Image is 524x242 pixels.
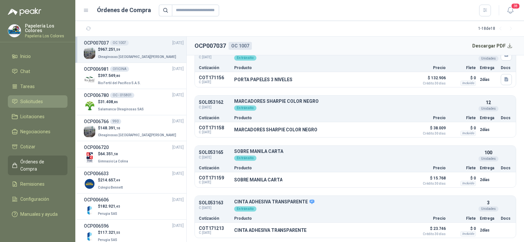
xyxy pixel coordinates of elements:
[172,118,184,124] span: [DATE]
[115,74,120,78] span: ,80
[20,195,49,203] span: Configuración
[98,81,141,85] span: Rio Fertil del Pacífico S.A.S.
[234,228,307,233] p: CINTA ADHESIVA TRANSPARENTE
[8,178,67,190] a: Remisiones
[115,48,120,51] span: ,59
[413,233,446,236] span: Crédito 30 días
[98,177,124,183] p: $
[8,156,67,175] a: Órdenes de Compra
[84,100,95,111] img: Company Logo
[199,130,230,134] span: C: [DATE]
[480,216,497,220] p: Entrega
[115,205,120,208] span: ,45
[480,66,497,70] p: Entrega
[413,82,446,85] span: Crédito 30 días
[450,66,476,70] p: Flete
[199,66,230,70] p: Cotización
[195,41,226,50] h2: OCP007037
[115,126,120,130] span: ,10
[8,80,67,93] a: Tareas
[98,238,117,242] span: Perugia SAS
[199,116,230,120] p: Cotización
[199,80,230,84] span: C: [DATE]
[110,119,121,124] div: 990
[413,66,446,70] p: Precio
[199,125,230,130] p: COT171158
[413,216,446,220] p: Precio
[413,124,446,135] p: $ 38.009
[234,99,476,104] p: MARCADORES SHARPIE COLOR NEGRO
[84,204,95,216] img: Company Logo
[8,25,21,37] img: Company Logo
[478,206,498,212] div: Unidades
[84,39,109,47] h3: OCP007037
[199,75,230,80] p: COT171156
[110,40,129,46] div: OC 1007
[172,223,184,229] span: [DATE]
[199,105,230,110] span: C: [DATE]
[8,110,67,123] a: Licitaciones
[8,95,67,108] a: Solicitudes
[413,174,446,185] p: $ 15.768
[172,197,184,203] span: [DATE]
[478,24,516,34] div: 1 - 18 de 18
[501,116,512,120] p: Docs
[98,133,176,137] span: Oleaginosas [GEOGRAPHIC_DATA][PERSON_NAME]
[84,231,95,242] img: Company Logo
[100,126,120,130] span: 148.391
[8,8,41,16] img: Logo peakr
[8,140,67,153] a: Cotizar
[234,66,409,70] p: Producto
[234,166,409,170] p: Producto
[84,118,109,125] h3: OCP006766
[234,149,476,154] p: SOBRE MANILA CARTA
[8,65,67,78] a: Chat
[413,116,446,120] p: Precio
[84,222,109,230] h3: OCP006596
[504,5,516,16] button: 38
[199,200,230,205] p: SOL053163
[20,98,43,105] span: Solicitudes
[98,203,120,210] p: $
[199,100,230,105] p: SOL053162
[100,204,120,209] span: 182.921
[84,196,184,217] a: OCP006606[DATE] Company Logo$182.921,45Perugia SAS
[460,131,476,136] div: Incluido
[172,92,184,98] span: [DATE]
[113,152,118,156] span: ,58
[113,100,118,104] span: ,86
[234,156,256,161] div: En tránsito
[486,99,491,106] p: 12
[478,106,498,111] div: Unidades
[98,107,144,111] span: Salamanca Oleaginosas SAS
[511,3,520,9] span: 38
[8,50,67,63] a: Inicio
[460,81,476,86] div: Incluido
[84,152,95,163] img: Company Logo
[460,181,476,186] div: Incluido
[100,178,120,182] span: 214.657
[413,182,446,185] span: Crédito 30 días
[480,166,497,170] p: Entrega
[100,230,120,235] span: 117.321
[84,65,109,73] h3: OCP006981
[20,83,35,90] span: Tareas
[84,65,184,86] a: OCP006981OFICINA[DATE] Company Logo$397.549,80Rio Fertil del Pacífico S.A.S.
[229,42,252,50] div: OC 1007
[199,226,230,231] p: COT171213
[8,125,67,138] a: Negociaciones
[98,159,128,163] span: Gimnasio La Colina
[100,100,118,104] span: 31.408
[234,105,256,111] div: En tránsito
[480,116,497,120] p: Entrega
[172,40,184,46] span: [DATE]
[98,55,176,59] span: Oleaginosas [GEOGRAPHIC_DATA][PERSON_NAME]
[234,199,476,205] p: CINTA ADHESIVA TRANSPARENTE
[234,177,282,182] p: SOBRE MANILA CARTA
[234,116,409,120] p: Producto
[20,113,45,120] span: Licitaciones
[8,208,67,220] a: Manuales y ayuda
[98,125,178,131] p: $
[98,47,178,53] p: $
[450,124,476,132] p: $ 0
